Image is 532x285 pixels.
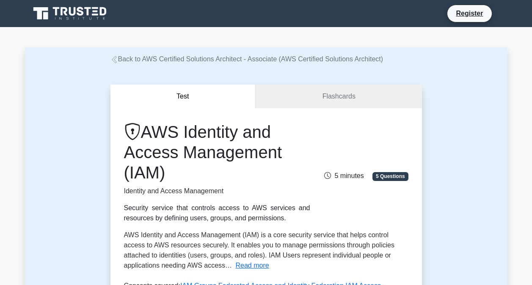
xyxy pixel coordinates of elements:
[451,8,488,19] a: Register
[124,122,310,183] h1: AWS Identity and Access Management (IAM)
[124,186,310,196] p: Identity and Access Management
[110,55,383,63] a: Back to AWS Certified Solutions Architect - Associate (AWS Certified Solutions Architect)
[124,231,394,269] span: AWS Identity and Access Management (IAM) is a core security service that helps control access to ...
[256,85,422,109] a: Flashcards
[110,85,256,109] button: Test
[324,172,364,179] span: 5 minutes
[124,203,310,223] div: Security service that controls access to AWS services and resources by defining users, groups, an...
[236,260,269,271] button: Read more
[372,172,408,181] span: 5 Questions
